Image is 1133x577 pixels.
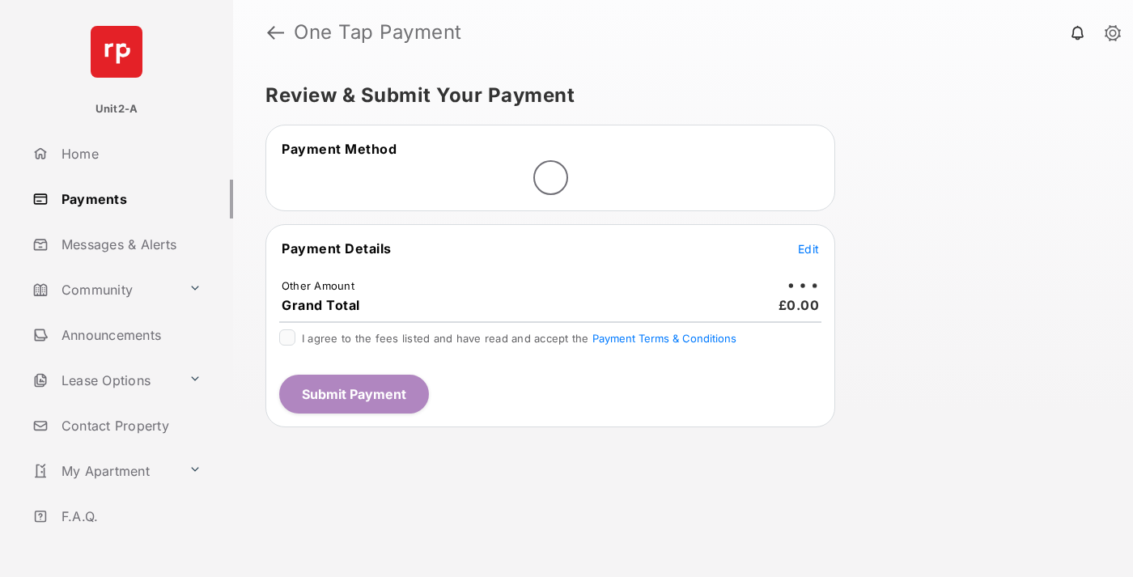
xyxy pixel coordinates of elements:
[26,134,233,173] a: Home
[26,225,233,264] a: Messages & Alerts
[26,406,233,445] a: Contact Property
[91,26,142,78] img: svg+xml;base64,PHN2ZyB4bWxucz0iaHR0cDovL3d3dy53My5vcmcvMjAwMC9zdmciIHdpZHRoPSI2NCIgaGVpZ2h0PSI2NC...
[282,240,392,257] span: Payment Details
[279,375,429,414] button: Submit Payment
[779,297,820,313] span: £0.00
[798,242,819,256] span: Edit
[302,332,736,345] span: I agree to the fees listed and have read and accept the
[281,278,355,293] td: Other Amount
[26,180,233,218] a: Payments
[798,240,819,257] button: Edit
[26,452,182,490] a: My Apartment
[282,297,360,313] span: Grand Total
[294,23,462,42] strong: One Tap Payment
[95,101,138,117] p: Unit2-A
[592,332,736,345] button: I agree to the fees listed and have read and accept the
[26,361,182,400] a: Lease Options
[265,86,1088,105] h5: Review & Submit Your Payment
[26,270,182,309] a: Community
[282,141,397,157] span: Payment Method
[26,497,233,536] a: F.A.Q.
[26,316,233,354] a: Announcements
